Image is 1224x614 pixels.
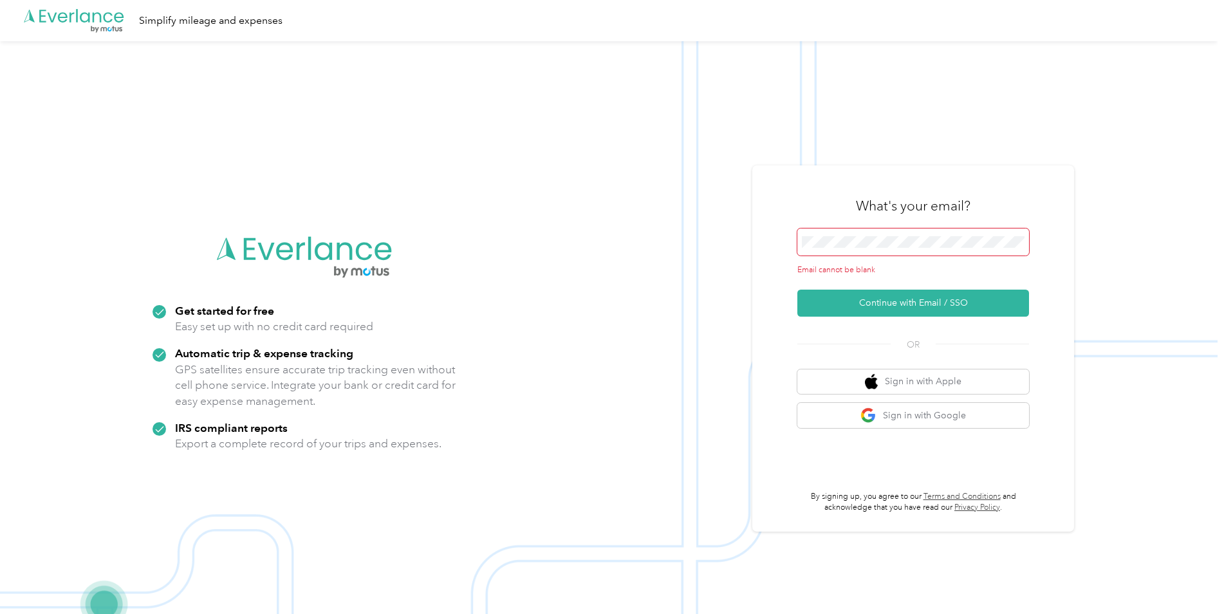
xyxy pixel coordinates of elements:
[175,421,288,434] strong: IRS compliant reports
[856,197,970,215] h3: What's your email?
[175,319,373,335] p: Easy set up with no credit card required
[797,290,1029,317] button: Continue with Email / SSO
[797,403,1029,428] button: google logoSign in with Google
[175,436,441,452] p: Export a complete record of your trips and expenses.
[891,338,936,351] span: OR
[923,492,1001,501] a: Terms and Conditions
[175,362,456,409] p: GPS satellites ensure accurate trip tracking even without cell phone service. Integrate your bank...
[797,265,1029,276] div: Email cannot be blank
[139,13,283,29] div: Simplify mileage and expenses
[865,374,878,390] img: apple logo
[175,346,353,360] strong: Automatic trip & expense tracking
[175,304,274,317] strong: Get started for free
[954,503,1000,512] a: Privacy Policy
[797,491,1029,514] p: By signing up, you agree to our and acknowledge that you have read our .
[860,407,876,423] img: google logo
[797,369,1029,395] button: apple logoSign in with Apple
